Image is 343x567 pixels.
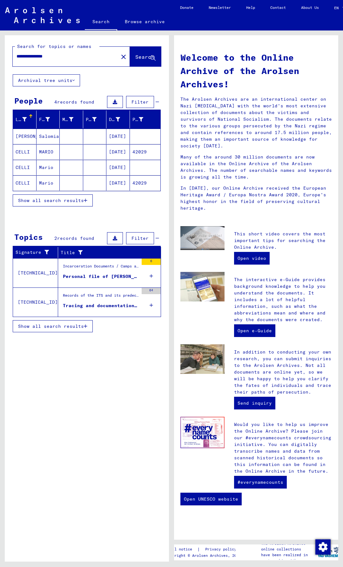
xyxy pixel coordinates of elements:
mat-cell: Mario [37,175,60,191]
div: Tracing and documentation case no. 64.134 for [PERSON_NAME] born [DEMOGRAPHIC_DATA] or26.09.1913 [63,302,138,309]
mat-header-cell: Date of Birth [106,111,130,128]
img: inquiries.jpg [180,344,225,374]
span: 2 [54,235,57,241]
p: In [DATE], our Online Archive received the European Heritage Award / Europa Nostra Award 2020, Eu... [180,185,332,212]
span: EN [334,6,341,10]
a: Privacy policy [200,546,244,553]
p: In addition to conducting your own research, you can submit inquiries to the Arolsen Archives. No... [234,349,332,395]
img: video.jpg [180,226,225,250]
button: Show all search results [13,320,93,332]
div: | [165,546,244,553]
mat-cell: CELLI [13,160,37,175]
div: Last Name [16,114,36,125]
mat-header-cell: Place of Birth [83,111,107,128]
div: Personal file of [PERSON_NAME], born on [DEMOGRAPHIC_DATA] [63,273,138,280]
div: Signature [16,247,58,258]
h1: Welcome to the Online Archive of the Arolsen Archives! [180,51,332,91]
p: The Arolsen Archives are an international center on Nazi [MEDICAL_DATA] with the world’s most ext... [180,96,332,149]
mat-cell: CELLI [13,175,37,191]
div: Incarceration Documents / Camps and Ghettos / Mauthausen Concentration Camp / Individual Document... [63,263,138,272]
a: Browse archive [117,14,172,29]
div: Title [61,247,153,258]
mat-header-cell: Last Name [13,111,37,128]
div: Maiden Name [62,116,73,123]
p: This short video covers the most important tips for searching the Online Archive. [234,231,332,251]
mat-cell: [DATE] [106,160,130,175]
img: Change consent [315,539,331,555]
p: The interactive e-Guide provides background knowledge to help you understand the documents. It in... [234,276,332,323]
div: Prisoner # [132,114,153,125]
button: Archival tree units [13,74,80,86]
mat-cell: Salomia [37,129,60,144]
mat-header-cell: Maiden Name [60,111,83,128]
a: Open video [234,252,270,265]
a: Legal notice [165,546,197,553]
p: have been realized in partnership with [261,552,318,564]
div: People [14,95,43,106]
p: Would you like to help us improve the Online Archive? Please join our #everynamecounts crowdsourc... [234,421,332,475]
div: Change consent [315,539,330,554]
mat-cell: CELLI [13,144,37,159]
div: Maiden Name [62,114,83,125]
button: Show all search results [13,194,93,206]
div: First Name [39,114,60,125]
span: Filter [131,99,149,105]
p: Many of the around 30 million documents are now available in the Online Archive of the Arolsen Ar... [180,154,332,180]
img: Arolsen_neg.svg [5,7,80,23]
div: Signature [16,249,50,256]
button: Clear [117,50,130,63]
div: Title [61,249,145,256]
div: Last Name [16,116,27,123]
mat-cell: 42029 [130,175,161,191]
div: Date of Birth [109,114,130,125]
div: 6 [142,259,161,265]
mat-cell: 42029 [130,144,161,159]
span: Show all search results [18,323,84,329]
span: Search [135,54,154,60]
mat-header-cell: Prisoner # [130,111,161,128]
a: Open e-Guide [234,324,275,337]
span: Filter [131,235,149,241]
mat-cell: [DATE] [106,129,130,144]
td: [TECHNICAL_ID] [13,287,58,317]
a: Send inquiry [234,397,275,409]
a: #everynamecounts [234,476,287,489]
a: Search [85,14,117,30]
img: eguide.jpg [180,272,225,301]
mat-header-cell: First Name [37,111,60,128]
div: 64 [142,288,161,294]
mat-cell: [DATE] [106,175,130,191]
div: Place of Birth [86,116,97,123]
div: Topics [14,231,43,243]
button: Filter [126,96,154,108]
a: Open UNESCO website [180,493,242,505]
span: Show all search results [18,198,84,203]
div: Prisoner # [132,116,144,123]
span: 4 [54,99,57,105]
div: Records of the ITS and its predecessors / Inquiry processing / ITS case files as of 1947 / Reposi... [63,293,138,301]
img: enc.jpg [180,417,225,448]
span: records found [57,99,94,105]
div: First Name [39,116,50,123]
mat-label: Search for topics or names [17,44,91,49]
mat-cell: MARIO [37,144,60,159]
span: records found [57,235,94,241]
mat-cell: [PERSON_NAME] [13,129,37,144]
div: Date of Birth [109,116,120,123]
mat-cell: Mario [37,160,60,175]
p: Copyright © Arolsen Archives, 2021 [165,553,244,558]
button: Filter [126,232,154,244]
td: [TECHNICAL_ID] [13,258,58,287]
div: Place of Birth [86,114,106,125]
mat-cell: [DATE] [106,144,130,159]
button: Search [130,47,161,66]
p: The Arolsen Archives online collections [261,541,318,552]
mat-icon: close [120,53,127,61]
